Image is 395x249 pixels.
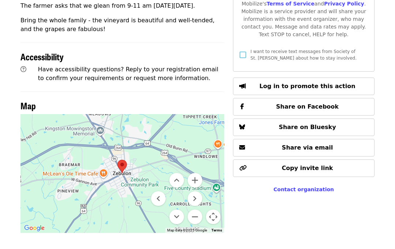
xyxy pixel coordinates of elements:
[206,210,221,224] button: Map camera controls
[151,191,166,206] button: Move left
[279,124,336,131] span: Share on Bluesky
[38,66,218,82] span: Have accessibility questions? Reply to your registration email to confirm your requirements or re...
[20,1,224,10] p: The farmer asks that we glean from 9-11 am [DATE][DATE].
[20,99,36,112] span: Map
[211,228,222,232] a: Terms (opens in new tab)
[233,118,375,136] button: Share on Bluesky
[233,78,375,95] button: Log in to promote this action
[20,50,64,63] span: Accessibility
[282,165,333,171] span: Copy invite link
[233,98,375,116] button: Share on Facebook
[169,210,184,224] button: Move down
[267,1,315,7] a: Terms of Service
[22,223,46,233] img: Google
[22,223,46,233] a: Open this area in Google Maps (opens a new window)
[324,1,364,7] a: Privacy Policy
[282,144,333,151] span: Share via email
[188,191,202,206] button: Move right
[233,159,375,177] button: Copy invite link
[259,83,355,90] span: Log in to promote this action
[276,103,339,110] span: Share on Facebook
[233,139,375,156] button: Share via email
[167,228,207,232] span: Map data ©2025 Google
[20,16,224,34] p: Bring the whole family - the vineyard is beautiful and well-tended, and the grapes are fabulous!
[188,210,202,224] button: Zoom out
[251,49,357,61] span: I want to receive text messages from Society of St. [PERSON_NAME] about how to stay involved.
[188,173,202,188] button: Zoom in
[169,173,184,188] button: Move up
[20,66,26,73] i: question-circle icon
[274,186,334,192] a: Contact organization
